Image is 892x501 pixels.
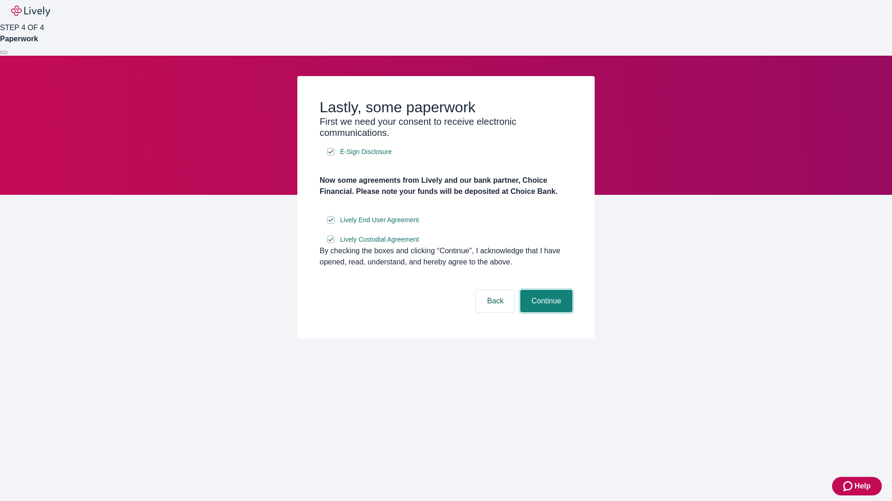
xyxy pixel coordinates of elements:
h3: First we need your consent to receive electronic communications. [320,116,572,138]
h4: Now some agreements from Lively and our bank partner, Choice Financial. Please note your funds wi... [320,175,572,197]
a: e-sign disclosure document [338,146,394,158]
span: Help [854,481,871,492]
img: Lively [11,6,50,17]
a: e-sign disclosure document [338,214,421,226]
svg: Zendesk support icon [843,481,854,492]
a: e-sign disclosure document [338,234,421,245]
span: Lively End User Agreement [340,215,419,225]
button: Back [476,290,515,312]
button: Zendesk support iconHelp [832,477,882,495]
div: By checking the boxes and clicking “Continue", I acknowledge that I have opened, read, understand... [320,245,572,268]
h2: Lastly, some paperwork [320,98,572,116]
button: Continue [520,290,572,312]
span: Lively Custodial Agreement [340,235,419,244]
span: E-Sign Disclosure [340,147,392,157]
